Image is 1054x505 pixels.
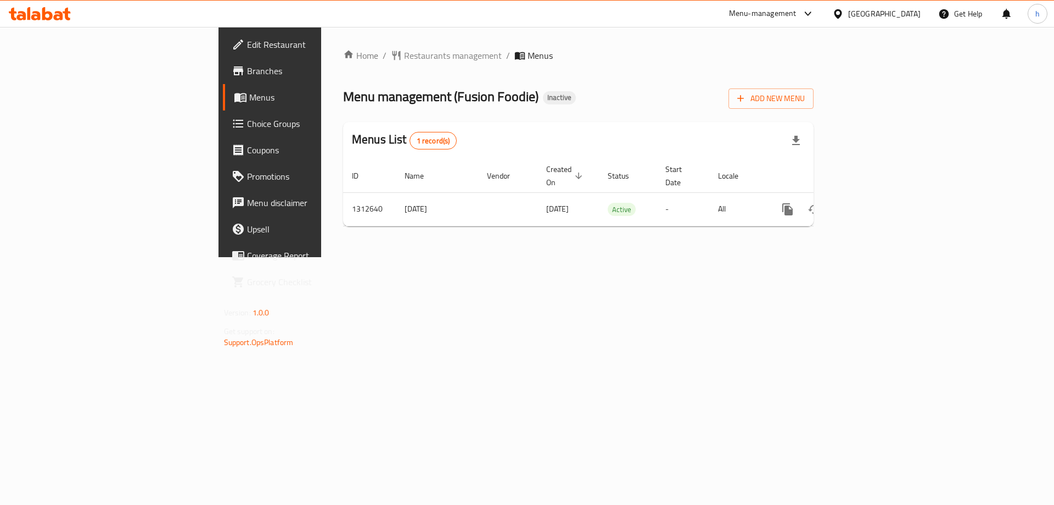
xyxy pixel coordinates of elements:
[247,117,386,130] span: Choice Groups
[223,84,395,110] a: Menus
[391,49,502,62] a: Restaurants management
[718,169,753,182] span: Locale
[608,169,643,182] span: Status
[657,192,709,226] td: -
[506,49,510,62] li: /
[546,202,569,216] span: [DATE]
[543,93,576,102] span: Inactive
[352,169,373,182] span: ID
[224,306,251,320] span: Version:
[404,49,502,62] span: Restaurants management
[247,143,386,157] span: Coupons
[487,169,524,182] span: Vendor
[343,84,539,109] span: Menu management ( Fusion Foodie )
[223,110,395,137] a: Choice Groups
[247,64,386,77] span: Branches
[247,170,386,183] span: Promotions
[410,136,457,146] span: 1 record(s)
[223,137,395,163] a: Coupons
[247,38,386,51] span: Edit Restaurant
[410,132,457,149] div: Total records count
[223,269,395,295] a: Grocery Checklist
[766,159,889,193] th: Actions
[546,163,586,189] span: Created On
[223,58,395,84] a: Branches
[223,31,395,58] a: Edit Restaurant
[343,159,889,226] table: enhanced table
[253,306,270,320] span: 1.0.0
[665,163,696,189] span: Start Date
[247,275,386,288] span: Grocery Checklist
[247,249,386,262] span: Coverage Report
[528,49,553,62] span: Menus
[343,49,814,62] nav: breadcrumb
[608,203,636,216] span: Active
[223,216,395,242] a: Upsell
[352,131,457,149] h2: Menus List
[223,242,395,269] a: Coverage Report
[729,7,797,20] div: Menu-management
[249,91,386,104] span: Menus
[775,196,801,223] button: more
[223,163,395,190] a: Promotions
[224,324,274,338] span: Get support on:
[783,127,809,154] div: Export file
[247,196,386,209] span: Menu disclaimer
[848,8,921,20] div: [GEOGRAPHIC_DATA]
[737,92,805,106] span: Add New Menu
[709,192,766,226] td: All
[224,335,294,349] a: Support.OpsPlatform
[223,190,395,216] a: Menu disclaimer
[1035,8,1040,20] span: h
[405,169,438,182] span: Name
[247,223,386,236] span: Upsell
[543,91,576,104] div: Inactive
[801,196,827,223] button: Change Status
[728,88,814,109] button: Add New Menu
[396,192,478,226] td: [DATE]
